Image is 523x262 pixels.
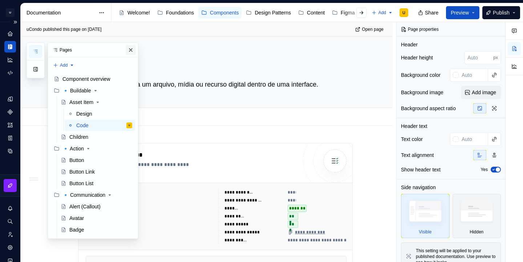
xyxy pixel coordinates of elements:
div: 🔹 Action [51,143,135,154]
div: Page tree [116,5,368,20]
div: Components [210,9,239,16]
span: Preview [451,9,469,16]
div: Welcome! [127,9,150,16]
a: CodeU [65,120,135,131]
div: Show header text [401,166,441,173]
div: Loader Linear [69,238,101,245]
input: Auto [465,51,493,64]
a: Components [4,106,16,118]
button: Add image [461,86,501,99]
button: U [1,5,19,20]
div: Alert (Callout) [69,203,101,210]
a: Asset Item [58,96,135,108]
a: Button Link [58,166,135,178]
span: Add [378,10,386,16]
a: Avatar [58,212,135,224]
div: Documentation [27,9,95,16]
div: Text color [401,136,423,143]
a: Design Patterns [243,7,294,18]
div: Button [69,157,84,164]
a: Design tokens [4,93,16,105]
a: Content [295,7,328,18]
a: Button [58,154,135,166]
div: Background aspect ratio [401,105,456,112]
div: Design Patterns [255,9,291,16]
a: Component overview [51,73,135,85]
span: uCondo [27,26,42,32]
div: Text alignment [401,151,434,159]
input: Auto [459,133,488,146]
span: Open page [362,26,384,32]
button: Search ⌘K [4,216,16,227]
span: Add [60,62,68,68]
div: Header [401,41,418,48]
div: Visible [401,194,450,238]
div: Button List [69,180,93,187]
a: Badge [58,224,135,236]
span: Publish [493,9,510,16]
a: Home [4,28,16,39]
a: Design [65,108,135,120]
div: U [6,8,15,17]
span: Add image [472,89,496,96]
a: Open page [353,24,387,34]
div: 🔹 Action [62,145,84,152]
textarea: Asset Item [77,60,351,77]
div: Background image [401,89,443,96]
div: U [402,10,405,16]
div: Side navigation [401,184,436,191]
div: 🔹 Buildable [62,87,91,94]
div: Visible [419,229,431,235]
div: Asset Item [69,99,93,106]
div: Children [69,133,88,141]
a: Storybook stories [4,132,16,144]
div: Foundations [166,9,194,16]
button: Publish [482,6,520,19]
button: Add [51,60,77,70]
div: Badge [69,226,84,233]
div: Hidden [453,194,501,238]
div: Code automation [4,67,16,79]
a: Button List [58,178,135,189]
div: 🔹 Buildable [51,85,135,96]
div: Component overview [62,75,110,83]
a: Assets [4,119,16,131]
div: Design [76,110,92,117]
div: Figma [341,9,355,16]
div: Avatar [69,215,84,222]
input: Auto [459,68,488,82]
a: Invite team [4,229,16,240]
div: Documentation [4,41,16,53]
div: Hidden [470,229,483,235]
a: Alert (Callout) [58,201,135,212]
button: Notifications [4,203,16,214]
p: px [493,55,498,61]
textarea: AssetItem representa um arquivo, mídia ou recurso digital dentro de uma interface. [77,79,351,90]
a: Loader Linear [58,236,135,247]
div: Button Link [69,168,95,175]
a: Settings [4,242,16,253]
a: Foundations [154,7,197,18]
div: Background color [401,71,441,79]
span: Share [425,9,438,16]
div: U [129,122,130,129]
a: Components [198,7,242,18]
button: Share [414,6,443,19]
div: Code [76,122,88,129]
button: Add [369,8,395,18]
div: Header height [401,54,433,61]
a: Data sources [4,145,16,157]
div: Content [307,9,325,16]
a: Analytics [4,54,16,66]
